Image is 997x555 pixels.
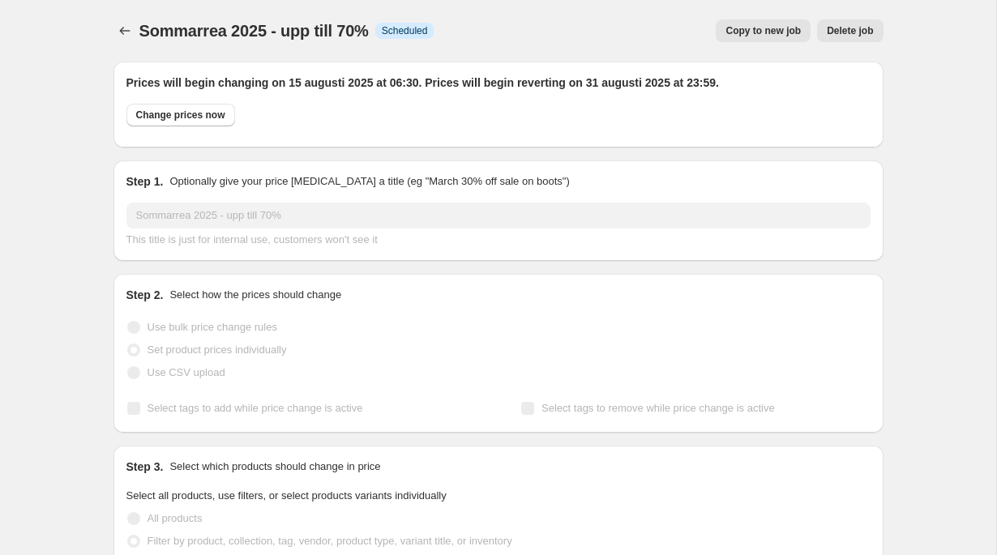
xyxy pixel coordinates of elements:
span: Use bulk price change rules [148,321,277,333]
h2: Step 2. [126,287,164,303]
span: Filter by product, collection, tag, vendor, product type, variant title, or inventory [148,535,512,547]
button: Change prices now [126,104,235,126]
p: Select which products should change in price [169,459,380,475]
p: Select how the prices should change [169,287,341,303]
span: Set product prices individually [148,344,287,356]
span: Change prices now [136,109,225,122]
h2: Step 3. [126,459,164,475]
button: Price change jobs [113,19,136,42]
span: This title is just for internal use, customers won't see it [126,233,378,245]
span: Delete job [827,24,873,37]
h2: Prices will begin changing on 15 augusti 2025 at 06:30. Prices will begin reverting on 31 augusti... [126,75,871,91]
input: 30% off holiday sale [126,203,871,228]
h2: Step 1. [126,173,164,190]
span: Select tags to remove while price change is active [541,402,775,414]
span: Select tags to add while price change is active [148,402,363,414]
span: Select all products, use filters, or select products variants individually [126,489,447,502]
span: Use CSV upload [148,366,225,378]
span: All products [148,512,203,524]
span: Copy to new job [725,24,801,37]
button: Delete job [817,19,883,42]
p: Optionally give your price [MEDICAL_DATA] a title (eg "March 30% off sale on boots") [169,173,569,190]
span: Scheduled [382,24,428,37]
span: Sommarrea 2025 - upp till 70% [139,22,369,40]
button: Copy to new job [716,19,811,42]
